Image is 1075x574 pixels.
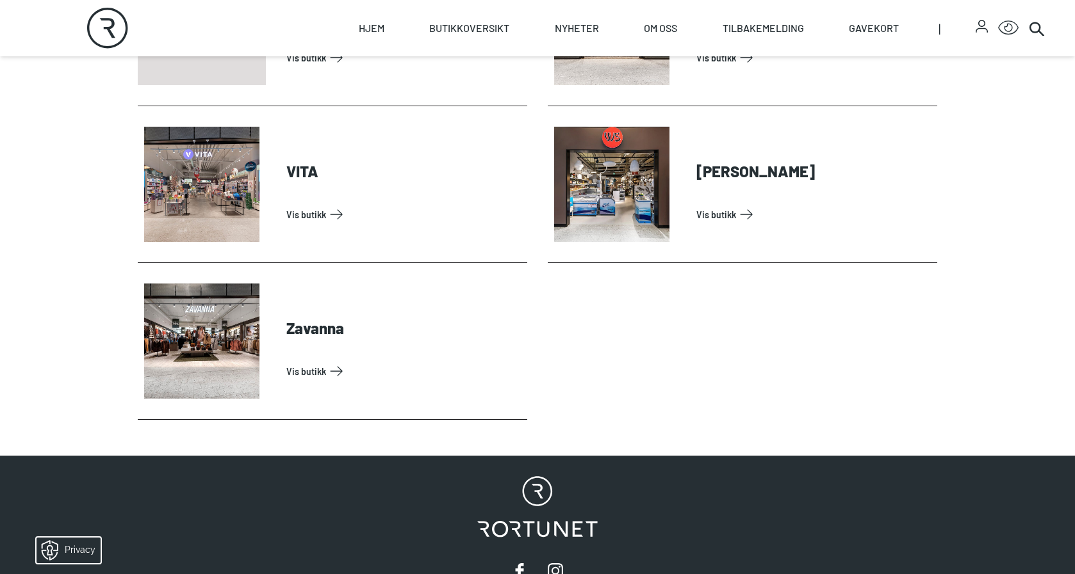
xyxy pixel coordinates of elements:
a: Vis Butikk: Synsam [286,47,522,68]
a: Vis Butikk: Zavanna [286,361,522,381]
button: Open Accessibility Menu [998,18,1019,38]
a: Vis Butikk: Wilsbeck Sjømat [696,204,932,225]
a: Vis Butikk: Vinmonopolet [696,47,932,68]
a: Vis Butikk: VITA [286,204,522,225]
iframe: Manage Preferences [13,533,117,568]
